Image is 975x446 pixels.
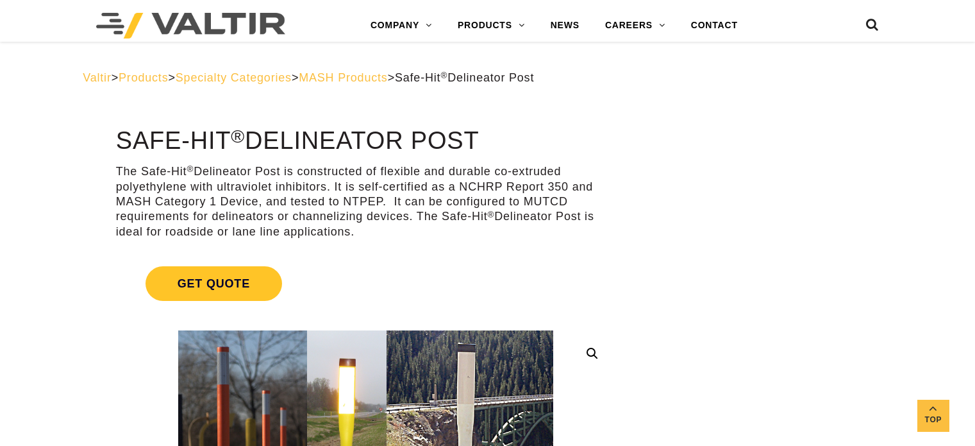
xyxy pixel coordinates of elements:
a: CONTACT [678,13,751,39]
h1: Safe-Hit Delineator Post [116,128,615,155]
a: Get Quote [116,251,615,316]
a: Specialty Categories [176,71,292,84]
img: Valtir [96,13,285,39]
a: CAREERS [592,13,678,39]
a: NEWS [538,13,592,39]
span: Top [917,413,949,427]
a: Top [917,400,949,432]
p: The Safe-Hit Delineator Post is constructed of flexible and durable co-extruded polyethylene with... [116,164,615,239]
a: COMPANY [358,13,445,39]
sup: ® [231,126,245,146]
div: > > > > [83,71,892,85]
sup: ® [187,164,194,174]
a: Valtir [83,71,111,84]
sup: ® [488,210,495,219]
a: Products [119,71,168,84]
a: PRODUCTS [445,13,538,39]
span: Get Quote [146,266,282,301]
sup: ® [440,71,447,80]
a: MASH Products [299,71,387,84]
span: Safe-Hit Delineator Post [395,71,534,84]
